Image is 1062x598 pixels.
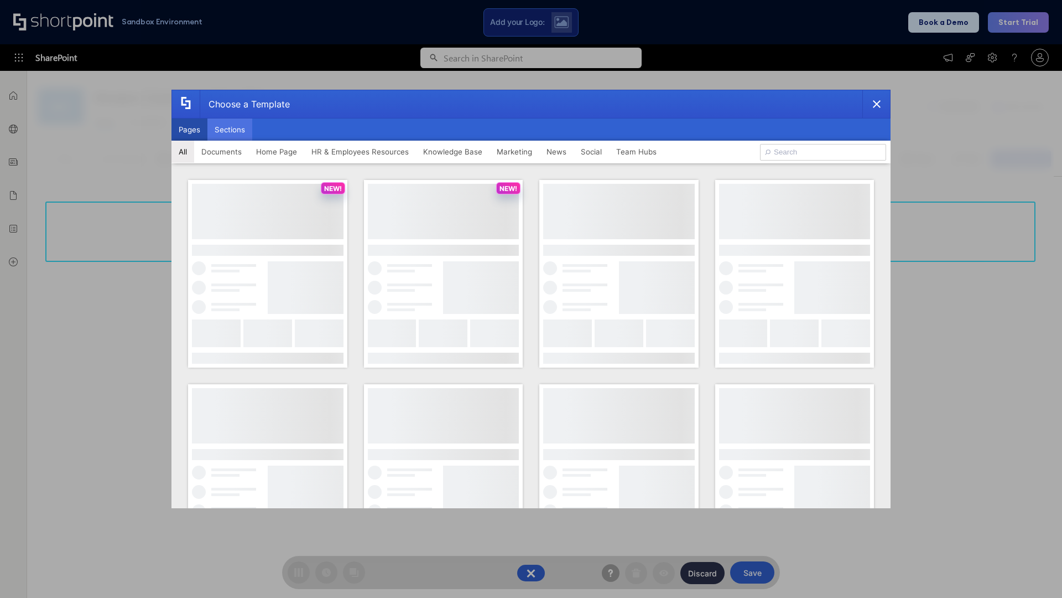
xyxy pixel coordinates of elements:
button: All [171,141,194,163]
button: Marketing [490,141,539,163]
button: Knowledge Base [416,141,490,163]
iframe: Chat Widget [1007,545,1062,598]
p: NEW! [499,184,517,193]
p: NEW! [324,184,342,193]
button: Team Hubs [609,141,664,163]
button: News [539,141,574,163]
button: Documents [194,141,249,163]
button: Social [574,141,609,163]
button: Home Page [249,141,304,163]
button: Sections [207,118,252,141]
div: Choose a Template [200,90,290,118]
div: template selector [171,90,891,508]
input: Search [760,144,886,161]
button: Pages [171,118,207,141]
button: HR & Employees Resources [304,141,416,163]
